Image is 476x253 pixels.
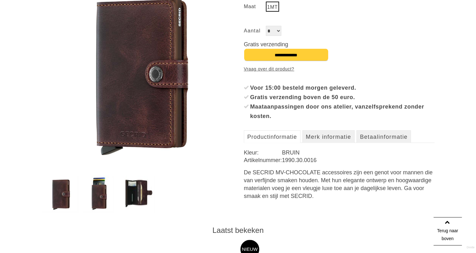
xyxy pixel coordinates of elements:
[282,149,434,156] dd: BRUIN
[302,130,355,143] a: Merk informatie
[244,41,288,48] span: Gratis verzending
[244,2,435,13] ul: Maat
[244,169,435,200] div: De SECRID MV-CHOCOLATE accessoires zijn een genot voor mannen die van verfijnde smaken houden. Me...
[250,83,435,93] div: Voor 15:00 besteld morgen geleverd.
[244,102,435,121] li: Maataanpassingen door ons atelier, vanzelfsprekend zonder kosten.
[250,93,435,102] div: Gratis verzending boven de 50 euro.
[42,226,435,235] div: Laatst bekeken
[244,26,266,36] label: Aantal
[244,149,282,156] dt: Kleur:
[244,156,282,164] dt: Artikelnummer:
[119,176,155,213] img: secrid-mv-chocolate-accessoires
[244,130,300,143] a: Productinformatie
[83,176,114,213] img: secrid-mv-chocolate-accessoires
[434,217,462,245] a: Terug naar boven
[266,2,279,12] a: 1MT
[467,244,474,251] a: Divide
[356,130,411,143] a: Betaalinformatie
[244,64,294,74] a: Vraag over dit product?
[282,156,434,164] dd: 1990.30.0016
[42,176,78,213] img: secrid-mv-chocolate-accessoires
